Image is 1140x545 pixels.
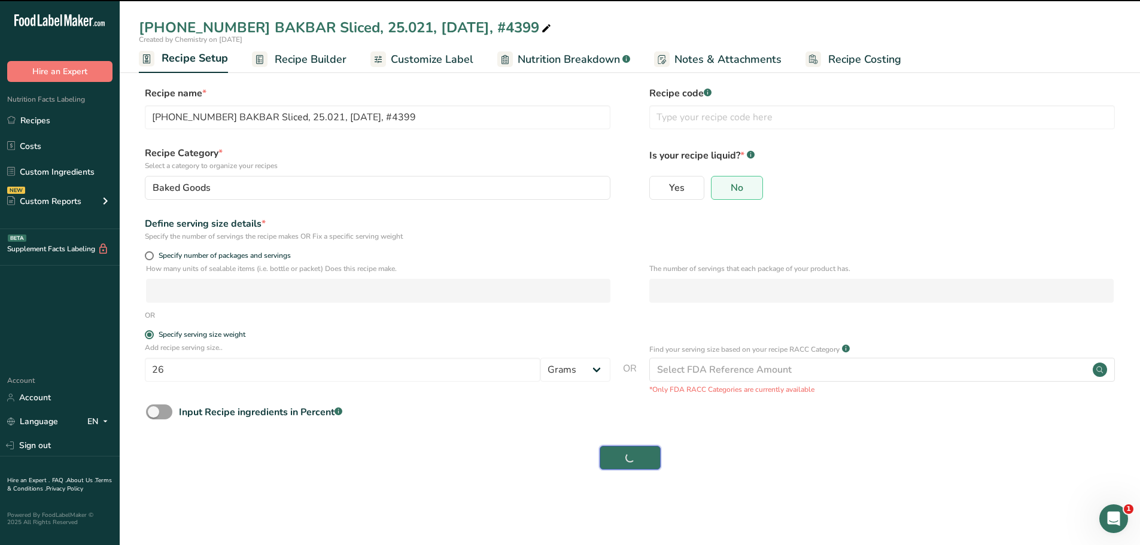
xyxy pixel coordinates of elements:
[139,17,554,38] div: [PHONE_NUMBER] BAKBAR Sliced, 25.021, [DATE], #4399
[139,35,242,44] span: Created by Chemistry on [DATE]
[154,251,291,260] span: Specify number of packages and servings
[159,330,245,339] div: Specify serving size weight
[731,182,743,194] span: No
[674,51,782,68] span: Notes & Attachments
[649,146,1115,163] p: Is your recipe liquid?
[145,358,540,382] input: Type your serving size here
[1099,504,1128,533] iframe: Intercom live chat
[7,476,50,485] a: Hire an Expert .
[391,51,473,68] span: Customize Label
[87,415,113,429] div: EN
[649,105,1115,129] input: Type your recipe code here
[654,46,782,73] a: Notes & Attachments
[8,235,26,242] div: BETA
[145,160,610,171] p: Select a category to organize your recipes
[252,46,346,73] a: Recipe Builder
[7,187,25,194] div: NEW
[7,511,113,526] div: Powered By FoodLabelMaker © 2025 All Rights Reserved
[145,105,610,129] input: Type your recipe name here
[649,263,1114,274] p: The number of servings that each package of your product has.
[146,263,610,274] p: How many units of sealable items (i.e. bottle or packet) Does this recipe make.
[805,46,901,73] a: Recipe Costing
[649,384,1115,395] p: *Only FDA RACC Categories are currently available
[1124,504,1133,514] span: 1
[145,310,155,321] div: OR
[649,344,840,355] p: Find your serving size based on your recipe RACC Category
[497,46,630,73] a: Nutrition Breakdown
[145,217,610,231] div: Define serving size details
[46,485,83,493] a: Privacy Policy
[145,86,610,101] label: Recipe name
[66,476,95,485] a: About Us .
[153,181,211,195] span: Baked Goods
[7,411,58,432] a: Language
[7,195,81,208] div: Custom Reports
[828,51,901,68] span: Recipe Costing
[139,45,228,74] a: Recipe Setup
[145,176,610,200] button: Baked Goods
[162,50,228,66] span: Recipe Setup
[518,51,620,68] span: Nutrition Breakdown
[7,61,113,82] button: Hire an Expert
[7,476,112,493] a: Terms & Conditions .
[145,146,610,171] label: Recipe Category
[52,476,66,485] a: FAQ .
[623,361,637,395] span: OR
[649,86,1115,101] label: Recipe code
[275,51,346,68] span: Recipe Builder
[657,363,792,377] div: Select FDA Reference Amount
[145,231,610,242] div: Specify the number of servings the recipe makes OR Fix a specific serving weight
[669,182,685,194] span: Yes
[145,342,610,353] p: Add recipe serving size..
[179,405,342,419] div: Input Recipe ingredients in Percent
[370,46,473,73] a: Customize Label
